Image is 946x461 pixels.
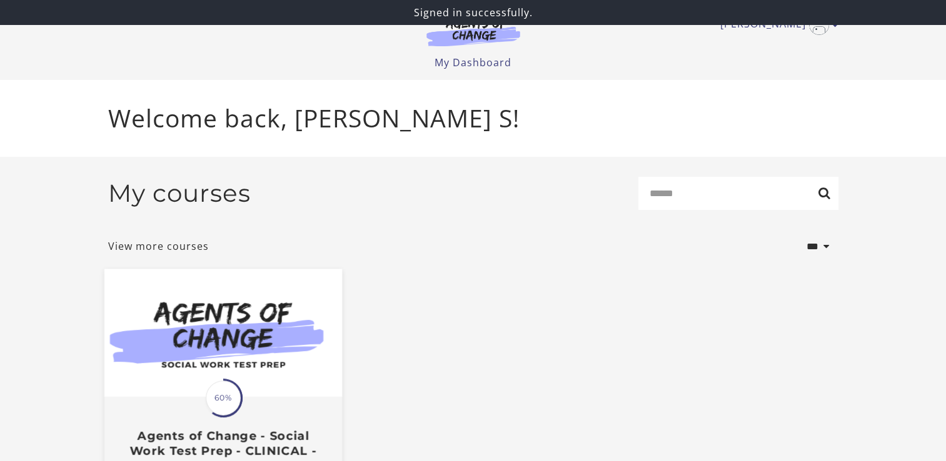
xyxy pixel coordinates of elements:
span: 60% [206,380,241,415]
img: Agents of Change Logo [413,17,533,46]
a: My Dashboard [435,56,511,69]
h2: My courses [108,179,251,208]
a: Toggle menu [720,15,832,35]
a: View more courses [108,239,209,254]
p: Signed in successfully. [5,5,941,20]
p: Welcome back, [PERSON_NAME] S! [108,100,838,137]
